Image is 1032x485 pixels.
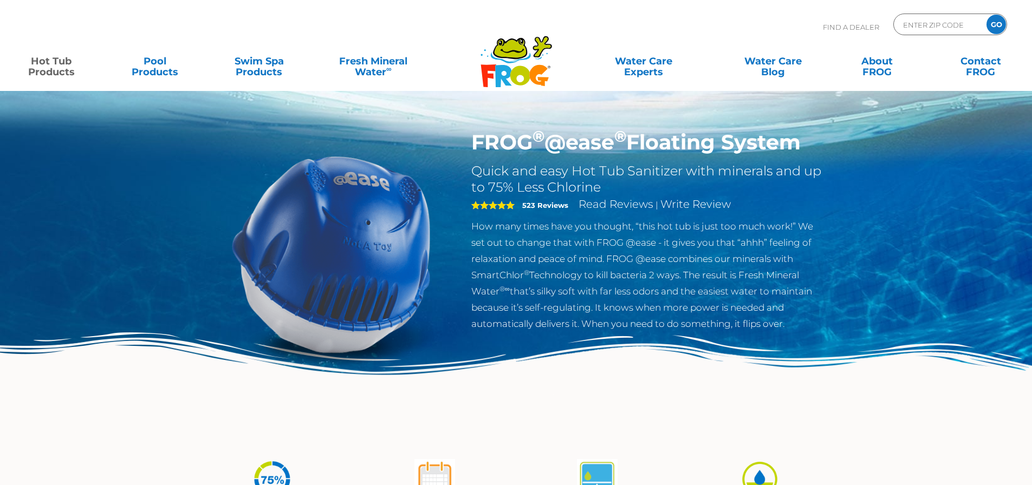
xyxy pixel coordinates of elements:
sup: ® [533,127,544,146]
p: How many times have you thought, “this hot tub is just too much work!” We set out to change that ... [471,218,825,332]
h1: FROG @ease Floating System [471,130,825,155]
img: Frog Products Logo [475,22,558,88]
a: Write Review [660,198,731,211]
img: hot-tub-product-atease-system.png [207,130,456,378]
a: ContactFROG [940,50,1021,72]
input: GO [986,15,1006,34]
sup: ®∞ [499,285,510,293]
h2: Quick and easy Hot Tub Sanitizer with minerals and up to 75% Less Chlorine [471,163,825,195]
a: AboutFROG [836,50,917,72]
a: Read Reviews [579,198,653,211]
a: Water CareBlog [732,50,813,72]
a: Fresh MineralWater∞ [322,50,424,72]
sup: ∞ [386,64,392,73]
a: Hot TubProducts [11,50,92,72]
sup: ® [524,268,529,277]
a: PoolProducts [115,50,196,72]
a: Water CareExperts [578,50,709,72]
p: Find A Dealer [823,14,879,41]
span: 5 [471,201,515,209]
span: | [655,200,658,210]
sup: ® [614,127,626,146]
strong: 523 Reviews [522,201,568,209]
a: Swim SpaProducts [219,50,300,72]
